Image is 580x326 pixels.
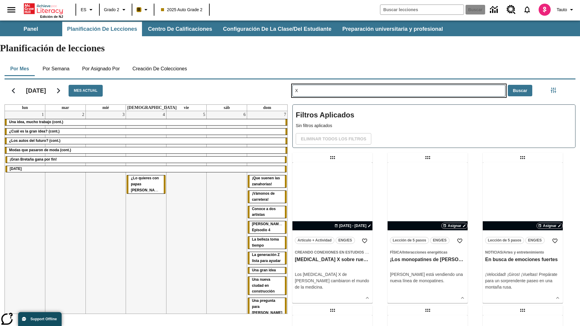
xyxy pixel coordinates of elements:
[380,5,464,14] input: Buscar campo
[252,299,282,315] span: Una pregunta para Joplin
[390,271,465,284] div: [PERSON_NAME] está vendiendo una nueva línea de monopatines.
[40,111,45,118] a: 1 de septiembre de 2025
[519,2,535,18] a: Notificaciones
[38,62,74,76] button: Por semana
[182,105,190,111] a: viernes
[539,4,551,16] img: avatar image
[390,257,465,263] h3: ¡Los monopatines de Shaun White a la venta!
[1,22,61,36] button: Panel
[333,223,372,229] button: 20 ago - 20 ago Elegir fechas
[248,267,287,273] div: Una gran idea
[248,206,287,218] div: Conoce a dos artistas
[143,22,217,36] button: Centro de calificaciones
[557,7,567,13] span: Tauto
[535,2,554,18] button: Escoja un nuevo avatar
[248,252,287,264] div: La generación Z lista para ayudar
[5,147,287,153] div: Modas que pasaron de moda (cont.)
[390,249,465,255] span: Tema: Física/Interacciones energéticas
[126,111,166,319] td: 4 de septiembre de 2025
[292,104,575,148] div: Filtros Aplicados
[222,105,231,111] a: sábado
[101,4,130,15] button: Grado: Grado 2, Elige un grado
[388,162,468,303] div: lesson details
[338,237,352,244] span: ENG/ES
[252,176,280,186] span: ¡Que suenen las zanahorias!
[488,237,521,244] span: Lección de 5 pasos
[121,111,126,118] a: 3 de septiembre de 2025
[423,305,433,315] div: Lección arrastrable: ¿Y ese es un trabajo de verdad?
[248,277,287,295] div: Una nueva ciudad en construcción
[423,153,433,162] div: Lección arrastrable: ¡Los monopatines de Shaun White a la venta!
[441,223,468,229] button: Asignar Elegir fechas
[62,22,142,36] button: Planificación de lecciones
[393,237,426,244] span: Lección de 5 pasos
[363,293,372,302] button: Ver más
[9,129,60,133] span: ¿Cuál es la gran idea? (cont.)
[18,312,62,326] button: Support Offline
[21,105,29,111] a: lunes
[60,105,70,111] a: martes
[528,237,542,244] span: ENG/ES
[359,235,370,246] button: Añadir a mis Favoritas
[458,293,467,302] button: Ver más
[5,111,45,319] td: 1 de septiembre de 2025
[483,162,563,303] div: lesson details
[504,250,544,254] span: Artes y entretenimiento
[81,111,85,118] a: 2 de septiembre de 2025
[518,153,527,162] div: Lección arrastrable: En busca de emociones fuertes
[298,237,332,244] span: Artículo + Actividad
[248,237,287,249] div: La belleza toma tiempo
[77,62,125,76] button: Por asignado por
[127,62,192,76] button: Creación de colecciones
[104,7,119,13] span: Grado 2
[218,22,336,36] button: Configuración de la clase/del estudiante
[390,250,402,254] span: Física
[553,293,562,302] button: Ver más
[328,153,337,162] div: Lección arrastrable: Rayos X sobre ruedas
[295,271,370,290] div: Los [MEDICAL_DATA] X de [PERSON_NAME] cambiaron el mundo de la medicina.
[248,298,287,316] div: Una pregunta para Joplin
[248,191,287,203] div: ¡Vámonos de carretera!
[5,138,287,144] div: ¿Los autos del futuro? (cont.)
[502,250,503,254] span: /
[296,108,572,123] h2: Filtros Aplicados
[339,223,366,229] span: [DATE] - [DATE]
[24,3,63,15] a: Portada
[161,7,203,13] span: 2025 Auto Grade 2
[430,237,449,244] button: ENG/ES
[433,237,446,244] span: ENG/ES
[543,223,556,229] span: Asignar
[134,4,152,15] button: Boost El color de la clase es anaranjado claro. Cambiar el color de la clase.
[390,237,429,244] button: Lección de 5 pasos
[536,223,563,229] button: Asignar Elegir fechas
[6,83,21,98] button: Regresar
[293,85,505,96] input: Buscar lecciones
[454,235,465,246] button: Añadir a mis Favoritas
[242,111,247,118] a: 6 de septiembre de 2025
[5,129,287,135] div: ¿Cuál es la gran idea? (cont.)
[402,250,403,254] span: /
[131,176,163,192] span: ¿Lo quieres con papas fritas?
[252,277,275,294] span: Una nueva ciudad en construcción
[336,237,355,244] button: ENG/ES
[485,271,560,290] div: ¡Velocidad! ¡Giros! ¡Vueltas! Prepárate para un sorprendente paseo en una montaña rusa.
[5,62,35,76] button: Por mes
[547,84,559,96] button: Menú lateral de filtros
[283,111,287,118] a: 7 de septiembre de 2025
[485,250,502,254] span: Noticias
[525,237,545,244] button: ENG/ES
[252,253,281,263] span: La generación Z lista para ayudar
[9,148,71,152] span: Modas que pasaron de moda (cont.)
[2,1,20,19] button: Abrir el menú lateral
[295,237,334,244] button: Artículo + Actividad
[252,222,284,232] span: Elena Menope: Episodio 4
[486,2,503,18] a: Centro de información
[262,105,272,111] a: domingo
[31,317,57,321] span: Support Offline
[485,257,560,263] h3: En busca de emociones fuertes
[5,157,287,163] div: ¡Gran Bretaña gana por fin!
[101,105,110,111] a: miércoles
[24,2,63,18] div: Portada
[403,250,447,254] span: Interacciones energéticas
[328,305,337,315] div: Lección arrastrable: ¡Los monopatines de Shaun White a la venta!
